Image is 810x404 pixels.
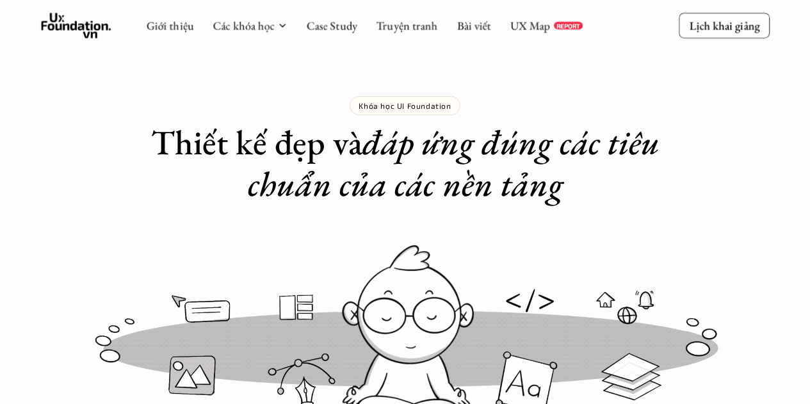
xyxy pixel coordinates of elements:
[248,120,667,206] em: đáp ứng đúng các tiêu chuẩn của các nền tảng
[556,22,579,29] p: REPORT
[376,18,437,33] a: Truyện tranh
[679,13,770,38] a: Lịch khai giảng
[306,18,357,33] a: Case Study
[359,101,451,110] p: Khóa học UI Foundation
[146,18,193,33] a: Giới thiệu
[149,122,661,205] h1: Thiết kế đẹp và
[553,22,582,29] a: REPORT
[689,18,759,33] p: Lịch khai giảng
[457,18,490,33] a: Bài viết
[510,18,550,33] a: UX Map
[213,18,274,33] a: Các khóa học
